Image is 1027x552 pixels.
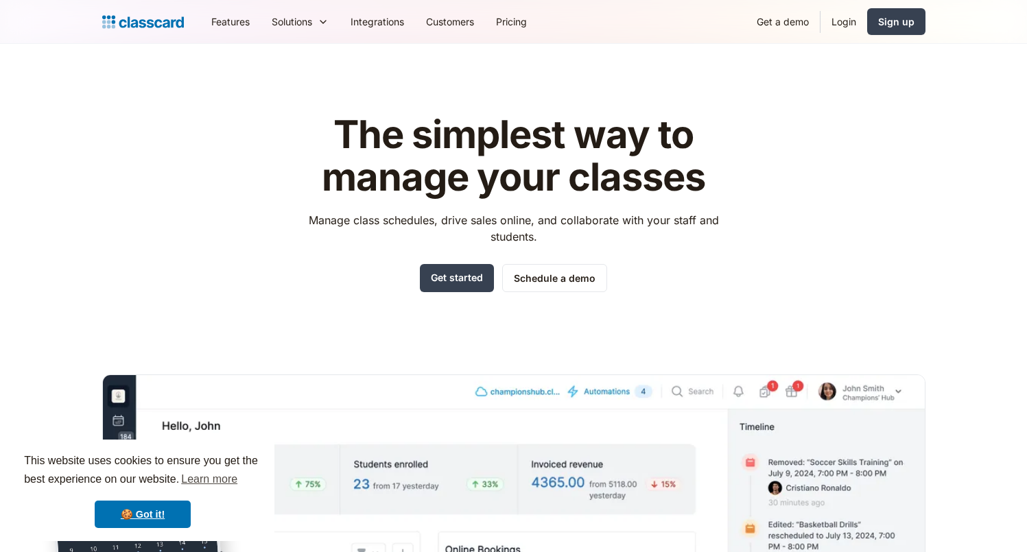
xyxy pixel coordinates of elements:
[102,12,184,32] a: home
[821,6,867,37] a: Login
[340,6,415,37] a: Integrations
[867,8,925,35] a: Sign up
[485,6,538,37] a: Pricing
[179,469,239,490] a: learn more about cookies
[746,6,820,37] a: Get a demo
[502,264,607,292] a: Schedule a demo
[878,14,914,29] div: Sign up
[296,212,731,245] p: Manage class schedules, drive sales online, and collaborate with your staff and students.
[11,440,274,541] div: cookieconsent
[200,6,261,37] a: Features
[95,501,191,528] a: dismiss cookie message
[420,264,494,292] a: Get started
[24,453,261,490] span: This website uses cookies to ensure you get the best experience on our website.
[296,114,731,198] h1: The simplest way to manage your classes
[261,6,340,37] div: Solutions
[415,6,485,37] a: Customers
[272,14,312,29] div: Solutions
